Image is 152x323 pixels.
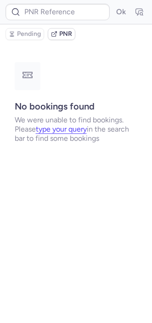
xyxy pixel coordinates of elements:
[17,30,41,38] span: Pending
[6,4,110,20] input: PNR Reference
[15,101,95,112] strong: No bookings found
[48,28,75,40] button: PNR
[15,125,138,143] p: Please in the search bar to find some bookings
[113,5,128,19] button: Ok
[59,30,72,38] span: PNR
[15,115,138,125] p: We were unable to find bookings.
[36,125,87,133] button: type your query
[6,28,44,40] button: Pending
